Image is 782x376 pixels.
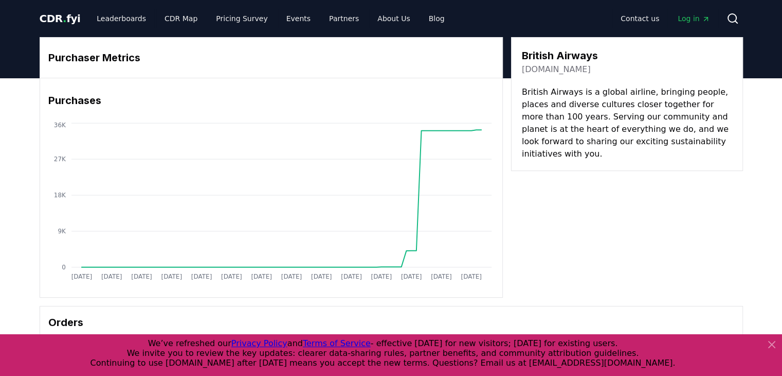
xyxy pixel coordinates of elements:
tspan: [DATE] [101,273,122,280]
a: Partners [321,9,367,28]
tspan: [DATE] [341,273,362,280]
p: For complete order history, . Existing user? Log in . [48,333,734,346]
tspan: 9K [58,228,66,235]
a: Blog [421,9,453,28]
a: About Us [369,9,418,28]
tspan: 18K [53,192,66,199]
tspan: 27K [53,156,66,163]
tspan: [DATE] [281,273,302,280]
h3: Purchases [48,93,494,108]
a: Events [278,9,319,28]
a: Leaderboards [88,9,154,28]
tspan: [DATE] [371,273,392,280]
a: CDR.fyi [40,11,81,26]
a: Log in [669,9,718,28]
a: CDR Map [156,9,206,28]
tspan: [DATE] [161,273,182,280]
tspan: [DATE] [191,273,212,280]
span: CDR fyi [40,12,81,25]
h3: Orders [48,315,734,330]
span: . [63,12,66,25]
tspan: [DATE] [311,273,332,280]
a: Contact us [612,9,667,28]
p: British Airways is a global airline, bringing people, places and diverse cultures closer together... [522,86,732,160]
tspan: [DATE] [71,273,92,280]
tspan: [DATE] [401,273,422,280]
tspan: [DATE] [131,273,152,280]
span: Log in [678,13,710,24]
tspan: 36K [53,122,66,129]
nav: Main [612,9,718,28]
tspan: [DATE] [461,273,482,280]
a: [DOMAIN_NAME] [522,63,591,76]
h3: Purchaser Metrics [48,50,494,65]
h3: British Airways [522,48,598,63]
tspan: [DATE] [221,273,242,280]
tspan: [DATE] [251,273,272,280]
nav: Main [88,9,452,28]
a: Pricing Survey [208,9,276,28]
tspan: 0 [62,264,66,271]
tspan: [DATE] [431,273,452,280]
